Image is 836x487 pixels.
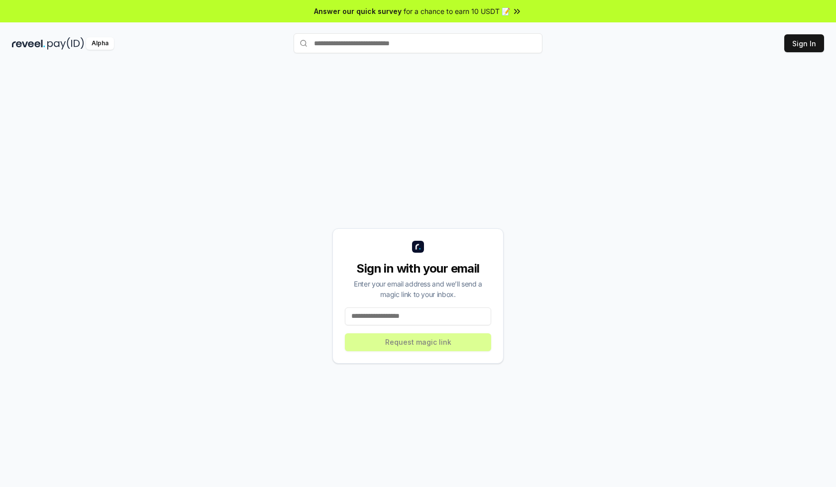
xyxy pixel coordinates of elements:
[784,34,824,52] button: Sign In
[86,37,114,50] div: Alpha
[345,261,491,277] div: Sign in with your email
[345,279,491,299] div: Enter your email address and we’ll send a magic link to your inbox.
[404,6,510,16] span: for a chance to earn 10 USDT 📝
[47,37,84,50] img: pay_id
[412,241,424,253] img: logo_small
[12,37,45,50] img: reveel_dark
[314,6,402,16] span: Answer our quick survey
